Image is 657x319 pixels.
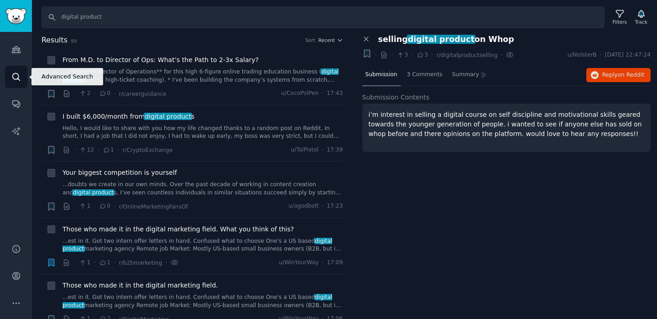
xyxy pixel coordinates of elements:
[417,51,428,59] span: 3
[122,147,172,153] span: r/CryptoExchange
[396,51,408,59] span: 3
[369,110,645,139] p: i’m interest in selling a digital course on self discipline and motivational skills geared toward...
[165,258,167,267] span: ·
[117,145,119,155] span: ·
[322,89,323,98] span: ·
[74,258,76,267] span: ·
[79,259,90,267] span: 1
[602,71,644,79] span: Reply
[327,202,343,210] span: 17:23
[119,260,162,266] span: r/b2bmarketing
[144,113,192,120] span: digital product
[74,202,76,211] span: ·
[114,89,115,99] span: ·
[378,35,514,44] span: selling on Whop
[632,8,651,27] button: Track
[79,89,90,98] span: 2
[375,50,377,60] span: ·
[79,146,94,154] span: 12
[63,225,294,234] a: Those who made it in the digital marketing field. What you think of this?
[119,91,166,97] span: r/careerguidance
[114,258,115,267] span: ·
[322,259,323,267] span: ·
[327,89,343,98] span: 17:43
[281,89,318,98] span: u/CocoPolPen
[322,202,323,210] span: ·
[63,293,343,309] a: ...est in it. Got two intern offer letters in hand. Confused what to choose One's a US baseddigit...
[94,258,95,267] span: ·
[318,37,335,43] span: Recent
[291,146,318,154] span: u/TalPistol
[71,38,77,44] span: 99
[600,51,602,59] span: ·
[63,55,259,65] a: From M.D. to Director of Ops: What’s the Path to 2-3x Salary?
[586,68,651,83] button: Replyon Reddit
[318,37,343,43] button: Recent
[322,146,323,154] span: ·
[391,50,393,60] span: ·
[327,259,343,267] span: 17:09
[114,202,115,211] span: ·
[407,71,443,79] span: 3 Comments
[568,51,597,59] span: u/NolsterB
[63,237,343,253] a: ...est in it. Got two intern offer letters in hand. Confused what to choose One's a US baseddigit...
[63,68,339,83] span: digital product
[63,112,194,121] a: I built $6,000/month fromdigital products
[99,202,110,210] span: 0
[42,35,68,46] span: Results
[411,50,413,60] span: ·
[63,181,343,197] a: ...doubts we create in our own minds. Over the past decade of working in content creation anddigi...
[63,168,177,178] a: Your biggest competition is yourself
[94,89,95,99] span: ·
[99,259,110,267] span: 1
[42,6,605,28] input: Search Keyword
[618,72,644,78] span: on Reddit
[305,37,315,43] div: Sort
[74,89,76,99] span: ·
[279,259,318,267] span: u/WinYourWay
[327,146,343,154] span: 17:39
[431,50,433,60] span: ·
[613,19,627,25] div: Filters
[63,112,194,121] span: I built $6,000/month from s
[288,202,318,210] span: u/agodbolt
[79,202,90,210] span: 1
[635,19,647,25] div: Track
[501,50,502,60] span: ·
[362,93,430,102] span: Submission Contents
[63,125,343,141] a: Hello, I would like to share with you how my life changed thanks to a random post on Reddit. In s...
[365,71,397,79] span: Submission
[72,189,115,196] span: digital product
[74,145,76,155] span: ·
[97,145,99,155] span: ·
[119,204,188,210] span: r/OnlineMarketingFansOf
[103,146,114,154] span: 1
[5,8,26,24] img: GummySearch logo
[94,202,95,211] span: ·
[407,35,475,44] span: digital product
[605,51,651,59] span: [DATE] 22:47:24
[63,281,218,290] a: Those who made it in the digital marketing field.
[63,294,332,309] span: digital product
[63,68,343,84] a: ...e been **Director of Operations** for this high 6-figure online trading education business (di...
[436,52,497,58] span: r/digitalproductselling
[99,89,110,98] span: 0
[452,71,479,79] span: Summary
